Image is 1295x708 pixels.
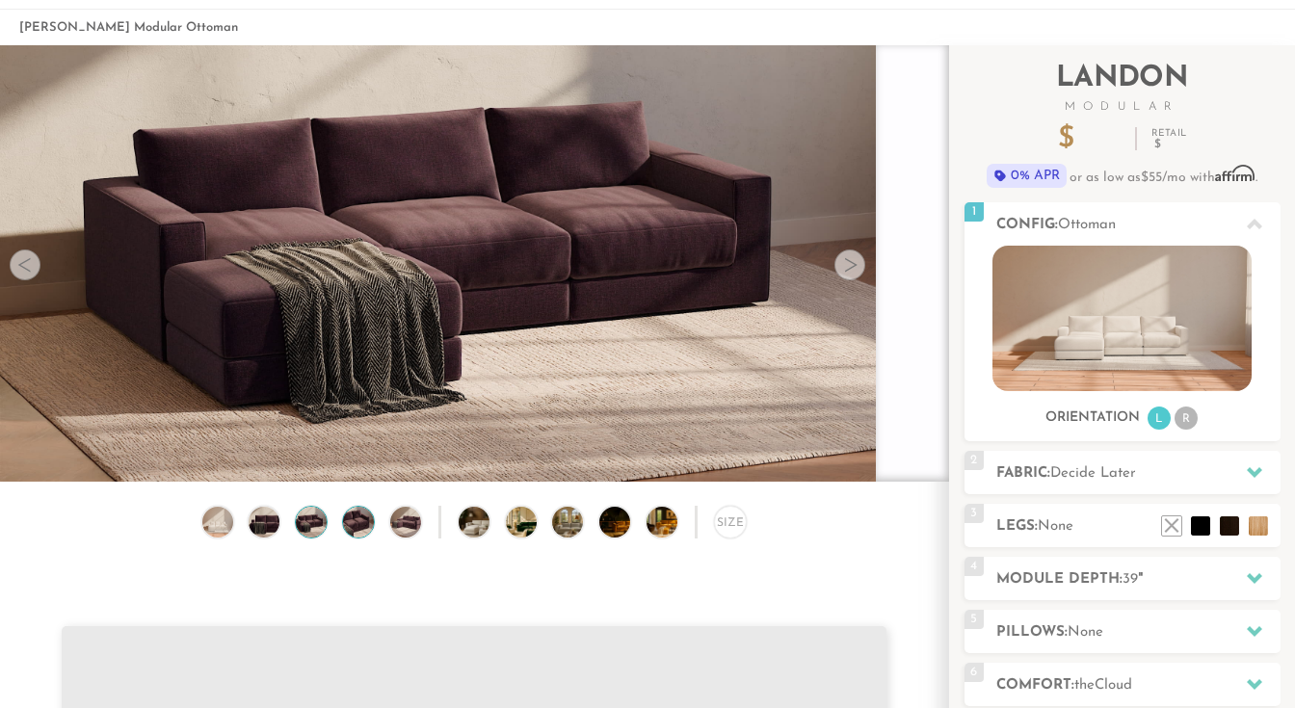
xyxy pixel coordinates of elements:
span: Modular [965,101,1281,113]
span: 4 [965,557,984,576]
span: Decide Later [1050,466,1136,481]
span: Ottoman [1058,218,1116,232]
span: 5 [965,610,984,629]
span: $55 [1141,170,1162,185]
h2: Legs: [996,515,1281,538]
img: Landon Modular Ottoman no legs 5 [386,507,423,538]
span: 3 [965,504,984,523]
span: 6 [965,663,984,682]
h2: Landon [965,65,1281,113]
img: DreamSofa Modular Sofa & Sectional Video Presentation 5 [647,507,701,538]
h3: Orientation [1045,409,1140,427]
img: Landon Modular Ottoman no legs 3 [293,507,330,538]
img: DreamSofa Modular Sofa & Sectional Video Presentation 3 [552,507,607,538]
h2: Pillows: [996,621,1281,643]
h2: Config: [996,214,1281,236]
span: 0% APR [987,164,1067,188]
iframe: Chat [1213,621,1281,694]
li: [PERSON_NAME] Modular Ottoman [19,14,238,40]
img: landon-sofa-no_legs-no_pillows-1.jpg [992,246,1252,391]
span: Cloud [1095,678,1132,693]
p: $ [1058,125,1121,154]
span: 2 [965,451,984,470]
span: Affirm [1215,166,1255,182]
em: $ [1154,139,1183,150]
span: None [1068,625,1103,640]
span: None [1038,519,1073,534]
img: DreamSofa Modular Sofa & Sectional Video Presentation 2 [506,507,561,538]
img: DreamSofa Modular Sofa & Sectional Video Presentation 1 [459,507,514,538]
span: the [1074,678,1095,693]
li: R [1175,406,1198,430]
li: L [1148,406,1171,430]
p: Retail [1151,129,1186,150]
img: Landon Modular Ottoman no legs 1 [199,507,236,538]
h2: Module Depth: " [996,568,1281,590]
h2: Comfort: [996,674,1281,696]
img: Landon Modular Ottoman no legs 4 [340,507,377,538]
h2: Fabric: [996,462,1281,485]
img: Landon Modular Ottoman no legs 2 [246,507,282,538]
span: 39 [1123,572,1138,587]
p: or as low as /mo with . [965,164,1281,188]
div: Size [714,506,747,538]
img: DreamSofa Modular Sofa & Sectional Video Presentation 4 [599,507,654,538]
span: 1 [965,202,984,222]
